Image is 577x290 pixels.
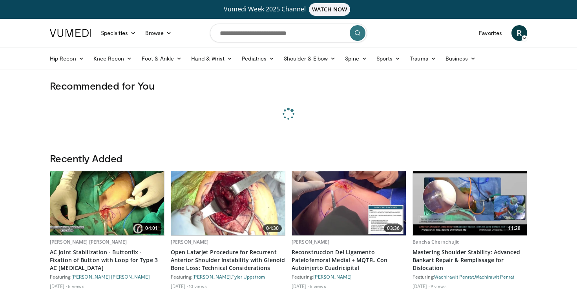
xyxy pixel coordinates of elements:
h3: Recently Added [50,152,527,165]
li: 9 views [431,283,447,289]
li: 10 views [189,283,207,289]
li: [DATE] [413,283,429,289]
a: [PERSON_NAME] [PERSON_NAME] [50,239,127,245]
span: 11:28 [505,224,524,232]
a: Hip Recon [45,51,89,66]
a: Knee Recon [89,51,137,66]
img: VuMedi Logo [50,29,91,37]
li: 5 views [310,283,326,289]
a: Browse [141,25,177,41]
span: 04:01 [142,224,161,232]
a: [PERSON_NAME] [171,239,209,245]
a: R [511,25,527,41]
img: c2f644dc-a967-485d-903d-283ce6bc3929.620x360_q85_upscale.jpg [50,171,164,235]
div: Featuring: , [413,273,527,280]
a: Tyler Uppstrom [232,274,265,279]
a: Favorites [474,25,507,41]
a: [PERSON_NAME] [313,274,352,279]
a: Reconstruccion Del Ligamento Patelofemoral Medial + MQTFL Con Autoinjerto Cuadricipital [292,248,406,272]
a: 03:36 [292,171,406,235]
a: 04:01 [50,171,164,235]
li: [DATE] [292,283,309,289]
a: Specialties [96,25,141,41]
a: [PERSON_NAME] [292,239,330,245]
a: 04:30 [171,171,285,235]
input: Search topics, interventions [210,24,367,42]
a: [PERSON_NAME] [192,274,231,279]
a: Bancha Chernchujit [413,239,459,245]
a: Spine [340,51,371,66]
li: 5 views [68,283,84,289]
a: Sports [372,51,405,66]
li: [DATE] [50,283,67,289]
a: Trauma [405,51,441,66]
span: 03:36 [384,224,403,232]
a: AC Joint Stabilization - Buttonfix - Fixation of Button with Loop for Type 3 AC [MEDICAL_DATA] [50,248,164,272]
a: Hand & Wrist [186,51,237,66]
a: Foot & Ankle [137,51,187,66]
a: Business [441,51,481,66]
a: Wachirawit Penrat [434,274,474,279]
a: 11:28 [413,171,527,235]
a: [PERSON_NAME] [PERSON_NAME] [71,274,150,279]
a: Mastering Shoulder Stability: Advanced Bankart Repair & Remplissage for Dislocation [413,248,527,272]
div: Featuring: [50,273,164,280]
span: 04:30 [263,224,282,232]
a: Shoulder & Elbow [279,51,340,66]
a: Wachirawit Penrat [475,274,515,279]
img: 12bfd8a1-61c9-4857-9f26-c8a25e8997c8.620x360_q85_upscale.jpg [413,171,527,235]
img: 2b2da37e-a9b6-423e-b87e-b89ec568d167.620x360_q85_upscale.jpg [171,171,285,235]
div: Featuring: , [171,273,285,280]
h3: Recommended for You [50,79,527,92]
a: Vumedi Week 2025 ChannelWATCH NOW [51,3,526,16]
div: Featuring: [292,273,406,280]
span: WATCH NOW [309,3,351,16]
a: Open Latarjet Procedure for Recurrent Anterior Shoulder Instability with Glenoid Bone Loss: Techn... [171,248,285,272]
li: [DATE] [171,283,188,289]
a: Pediatrics [237,51,279,66]
img: 48f6f21f-43ea-44b1-a4e1-5668875d038e.620x360_q85_upscale.jpg [292,171,406,235]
